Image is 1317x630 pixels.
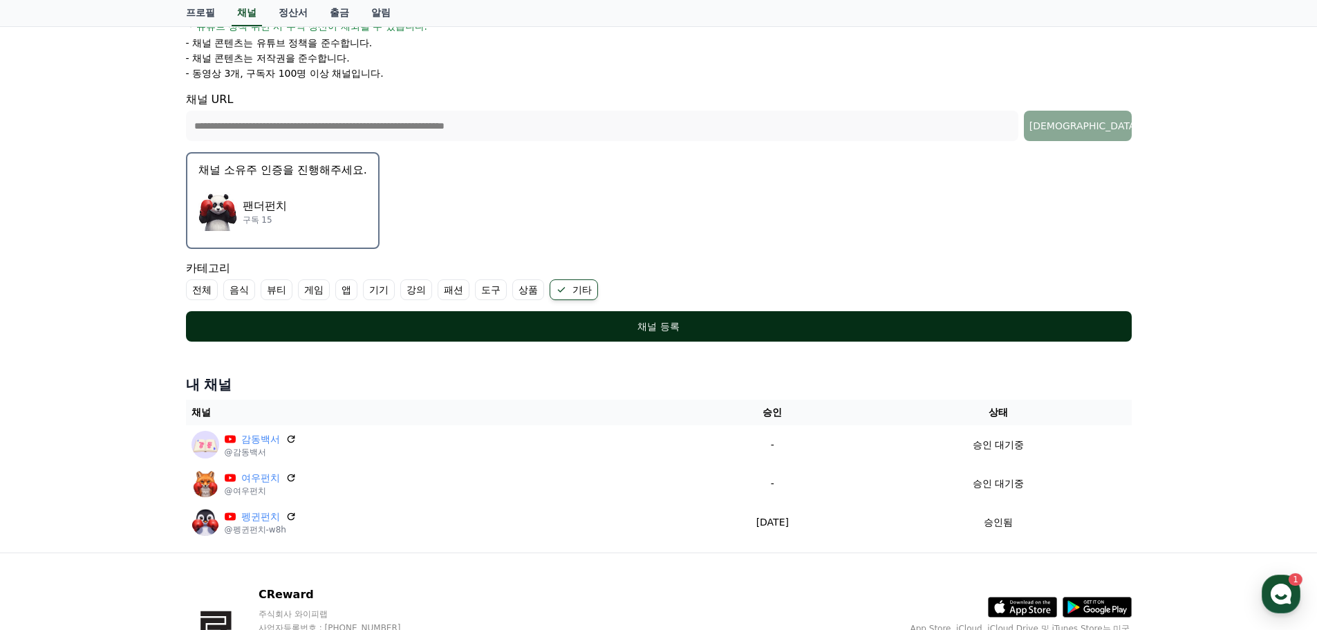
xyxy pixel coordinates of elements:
[973,438,1024,452] p: 승인 대기중
[512,279,544,300] label: 상품
[866,400,1132,425] th: 상태
[192,470,219,497] img: 여우펀치
[225,485,297,497] p: @여우펀치
[243,198,287,214] p: 팬더펀치
[214,459,230,470] span: 설정
[298,279,330,300] label: 게임
[198,192,237,231] img: 팬더펀치
[178,438,265,473] a: 설정
[550,279,598,300] label: 기타
[192,508,219,536] img: 펭귄펀치
[186,91,1132,141] div: 채널 URL
[186,311,1132,342] button: 채널 등록
[259,586,427,603] p: CReward
[335,279,357,300] label: 앱
[1029,119,1126,133] div: [DEMOGRAPHIC_DATA]
[261,279,292,300] label: 뷰티
[225,524,297,535] p: @펭귄펀치-w8h
[438,279,469,300] label: 패션
[186,260,1132,300] div: 카테고리
[198,162,367,178] p: 채널 소유주 인증을 진행해주세요.
[186,51,350,65] p: - 채널 콘텐츠는 저작권을 준수합니다.
[984,515,1013,530] p: 승인됨
[186,66,384,80] p: - 동영상 3개, 구독자 100명 이상 채널입니다.
[243,214,287,225] p: 구독 15
[192,431,219,458] img: 감동백서
[680,400,866,425] th: 승인
[363,279,395,300] label: 기기
[214,319,1104,333] div: 채널 등록
[186,36,373,50] p: - 채널 콘텐츠는 유튜브 정책을 준수합니다.
[91,438,178,473] a: 1대화
[225,447,297,458] p: @감동백서
[475,279,507,300] label: 도구
[44,459,52,470] span: 홈
[685,438,860,452] p: -
[4,438,91,473] a: 홈
[685,476,860,491] p: -
[400,279,432,300] label: 강의
[140,438,145,449] span: 1
[186,375,1132,394] h4: 내 채널
[259,609,427,620] p: 주식회사 와이피랩
[186,279,218,300] label: 전체
[685,515,860,530] p: [DATE]
[241,510,280,524] a: 펭귄펀치
[241,471,280,485] a: 여우펀치
[241,432,280,447] a: 감동백서
[223,279,255,300] label: 음식
[973,476,1024,491] p: 승인 대기중
[1024,111,1132,141] button: [DEMOGRAPHIC_DATA]
[127,460,143,471] span: 대화
[186,152,380,249] button: 채널 소유주 인증을 진행해주세요. 팬더펀치 팬더펀치 구독 15
[186,400,680,425] th: 채널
